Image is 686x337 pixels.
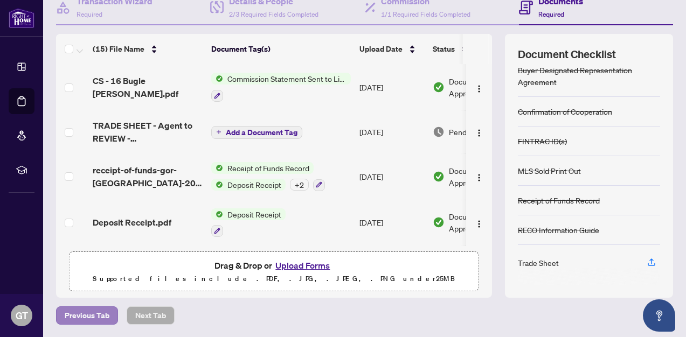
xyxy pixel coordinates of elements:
span: Document Approved [449,165,516,188]
img: Document Status [433,216,445,228]
span: Deposit Receipt.pdf [93,216,171,229]
button: Status IconReceipt of Funds RecordStatus IconDeposit Receipt+2 [211,162,325,191]
span: plus [216,129,221,135]
span: receipt-of-funds-gor-[GEOGRAPHIC_DATA]-20250829-085607.pdf [93,164,203,189]
div: + 2 [290,179,309,191]
button: Logo [470,168,488,185]
div: Confirmation of Cooperation [518,106,612,117]
span: CS - 16 Bugle [PERSON_NAME].pdf [93,74,203,100]
td: [DATE] [355,110,428,153]
span: Add a Document Tag [226,129,297,136]
img: Logo [475,129,483,137]
button: Logo [470,79,488,96]
span: Drag & Drop orUpload FormsSupported files include .PDF, .JPG, .JPEG, .PNG under25MB [70,252,479,292]
td: [DATE] [355,200,428,246]
th: Document Tag(s) [207,34,355,64]
span: Document Approved [449,75,516,99]
span: Document Checklist [518,47,616,62]
span: Required [538,10,564,18]
td: [DATE] [355,64,428,110]
img: Status Icon [211,162,223,174]
span: Previous Tab [65,307,109,324]
button: Logo [470,214,488,231]
td: [DATE] [355,245,428,292]
span: GT [16,308,28,323]
p: Supported files include .PDF, .JPG, .JPEG, .PNG under 25 MB [76,272,472,285]
button: Add a Document Tag [211,126,302,139]
th: (15) File Name [88,34,207,64]
img: Logo [475,220,483,228]
div: Receipt of Funds Record [518,194,600,206]
button: Status IconDeposit Receipt [211,208,286,237]
span: 1/1 Required Fields Completed [381,10,470,18]
span: Status [433,43,455,55]
img: Document Status [433,81,445,93]
button: Next Tab [127,306,175,325]
button: Logo [470,123,488,141]
span: Deposit Receipt [223,179,286,191]
span: Deposit Receipt [223,208,286,220]
button: Status IconCommission Statement Sent to Listing Brokerage [211,73,351,102]
img: Status Icon [211,73,223,85]
span: Drag & Drop or [214,258,333,272]
img: Logo [475,173,483,182]
img: Document Status [433,126,445,138]
span: (15) File Name [93,43,144,55]
button: Open asap [643,299,675,332]
span: TRADE SHEET - Agent to REVIEW - [STREET_ADDRESS][PERSON_NAME]pdf [93,119,203,145]
img: Status Icon [211,179,223,191]
div: MLS Sold Print Out [518,165,581,177]
div: FINTRAC ID(s) [518,135,567,147]
span: Pending Review [449,126,503,138]
div: Buyer Designated Representation Agreement [518,64,660,88]
td: [DATE] [355,153,428,200]
span: Receipt of Funds Record [223,162,314,174]
th: Status [428,34,520,64]
img: Status Icon [211,208,223,220]
button: Add a Document Tag [211,125,302,139]
button: Previous Tab [56,306,118,325]
span: Document Approved [449,210,516,234]
span: Commission Statement Sent to Listing Brokerage [223,73,351,85]
span: Required [77,10,102,18]
div: RECO Information Guide [518,224,599,236]
button: Upload Forms [272,258,333,272]
img: Document Status [433,171,445,182]
span: Upload Date [359,43,403,55]
img: logo [9,8,34,28]
th: Upload Date [355,34,428,64]
div: Trade Sheet [518,257,559,269]
span: 2/3 Required Fields Completed [229,10,318,18]
img: Logo [475,85,483,93]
